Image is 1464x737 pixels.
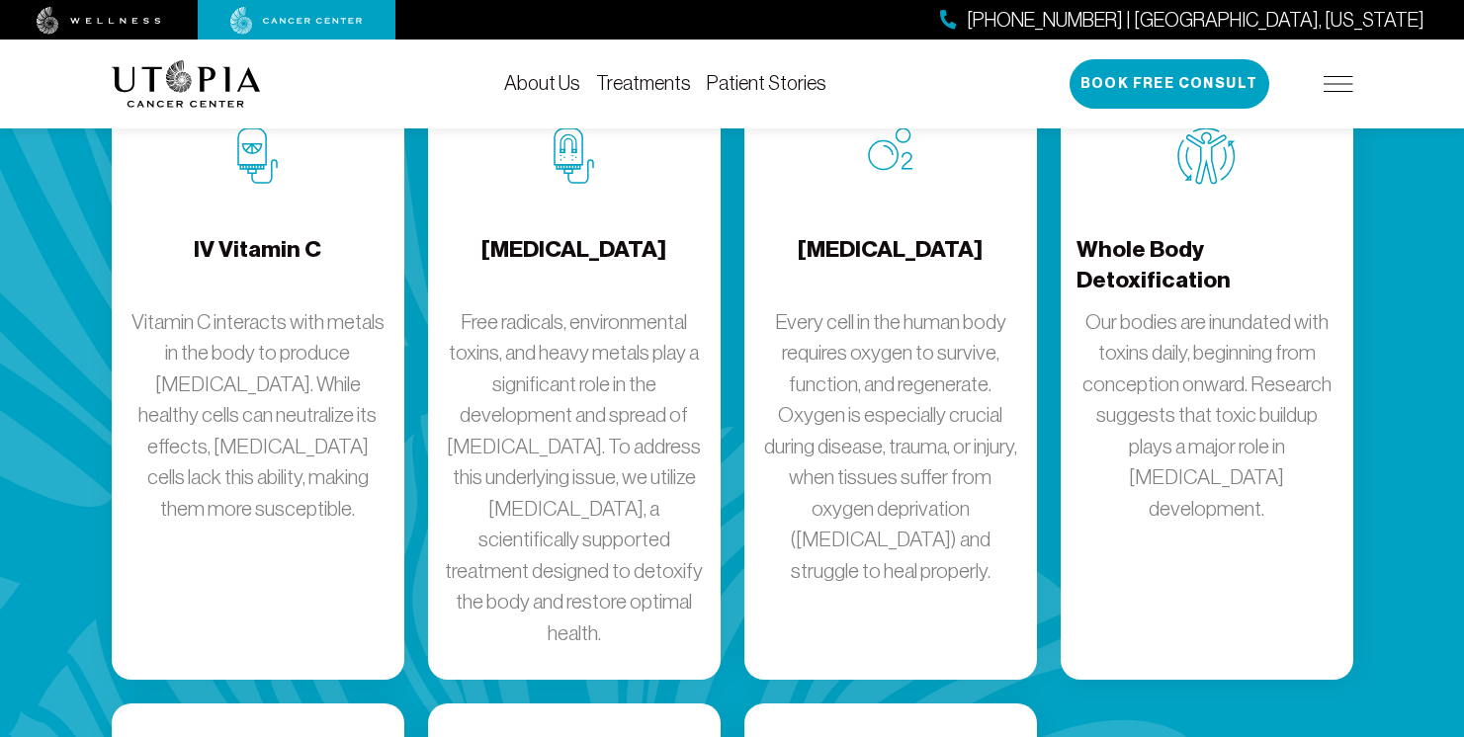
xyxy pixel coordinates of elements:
[868,127,912,171] img: Oxygen Therapy
[194,234,321,298] h4: IV Vitamin C
[1324,76,1353,92] img: icon-hamburger
[444,306,705,649] p: Free radicals, environmental toxins, and heavy metals play a significant role in the development ...
[237,127,278,184] img: IV Vitamin C
[230,7,363,35] img: cancer center
[554,127,594,184] img: Chelation Therapy
[1076,234,1337,298] h4: Whole Body Detoxification
[1061,64,1353,681] a: Whole Body DetoxificationWhole Body DetoxificationOur bodies are inundated with toxins daily, beg...
[112,64,404,681] a: IV Vitamin CIV Vitamin CVitamin C interacts with metals in the body to produce [MEDICAL_DATA]. Wh...
[37,7,161,35] img: wellness
[1070,59,1269,109] button: Book Free Consult
[798,234,983,298] h4: [MEDICAL_DATA]
[707,72,826,94] a: Patient Stories
[1076,306,1337,525] p: Our bodies are inundated with toxins daily, beginning from conception onward. Research suggests t...
[760,306,1021,587] p: Every cell in the human body requires oxygen to survive, function, and regenerate. Oxygen is espe...
[481,234,666,298] h4: [MEDICAL_DATA]
[967,6,1424,35] span: [PHONE_NUMBER] | [GEOGRAPHIC_DATA], [US_STATE]
[128,306,388,525] p: Vitamin C interacts with metals in the body to produce [MEDICAL_DATA]. While healthy cells can ne...
[504,72,580,94] a: About Us
[112,60,261,108] img: logo
[596,72,691,94] a: Treatments
[428,64,721,681] a: Chelation Therapy[MEDICAL_DATA]Free radicals, environmental toxins, and heavy metals play a signi...
[744,64,1037,681] a: Oxygen Therapy[MEDICAL_DATA]Every cell in the human body requires oxygen to survive, function, an...
[940,6,1424,35] a: [PHONE_NUMBER] | [GEOGRAPHIC_DATA], [US_STATE]
[1177,127,1236,185] img: Whole Body Detoxification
